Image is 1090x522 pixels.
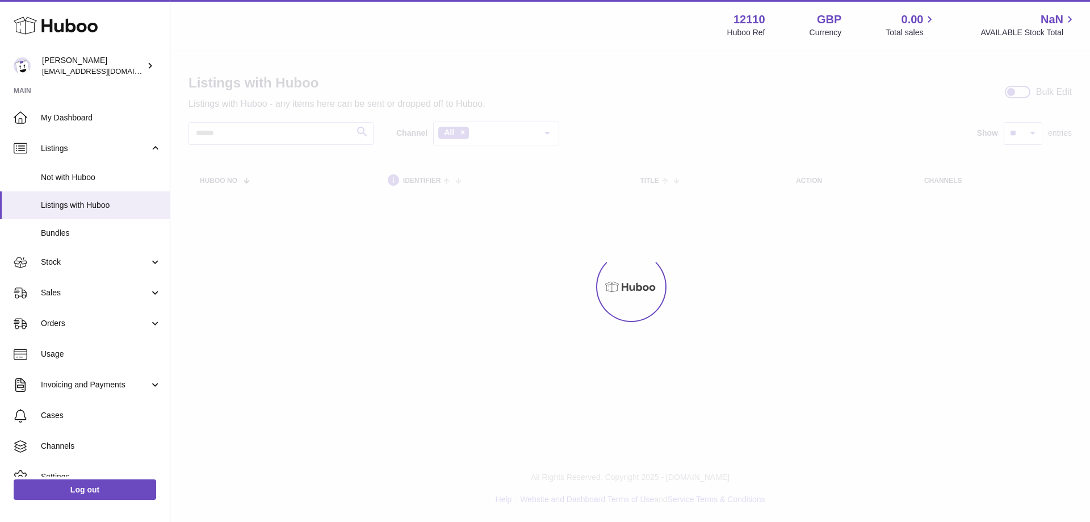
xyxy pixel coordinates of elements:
[42,55,144,77] div: [PERSON_NAME]
[41,172,161,183] span: Not with Huboo
[727,27,765,38] div: Huboo Ref
[41,471,161,482] span: Settings
[41,200,161,211] span: Listings with Huboo
[886,27,936,38] span: Total sales
[41,257,149,268] span: Stock
[41,287,149,298] span: Sales
[14,57,31,74] img: internalAdmin-12110@internal.huboo.com
[41,143,149,154] span: Listings
[41,112,161,123] span: My Dashboard
[980,27,1076,38] span: AVAILABLE Stock Total
[980,12,1076,38] a: NaN AVAILABLE Stock Total
[817,12,841,27] strong: GBP
[1041,12,1063,27] span: NaN
[733,12,765,27] strong: 12110
[41,410,161,421] span: Cases
[14,479,156,500] a: Log out
[810,27,842,38] div: Currency
[41,228,161,239] span: Bundles
[886,12,936,38] a: 0.00 Total sales
[41,349,161,360] span: Usage
[41,318,149,329] span: Orders
[41,379,149,390] span: Invoicing and Payments
[902,12,924,27] span: 0.00
[42,66,167,76] span: [EMAIL_ADDRESS][DOMAIN_NAME]
[41,441,161,452] span: Channels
